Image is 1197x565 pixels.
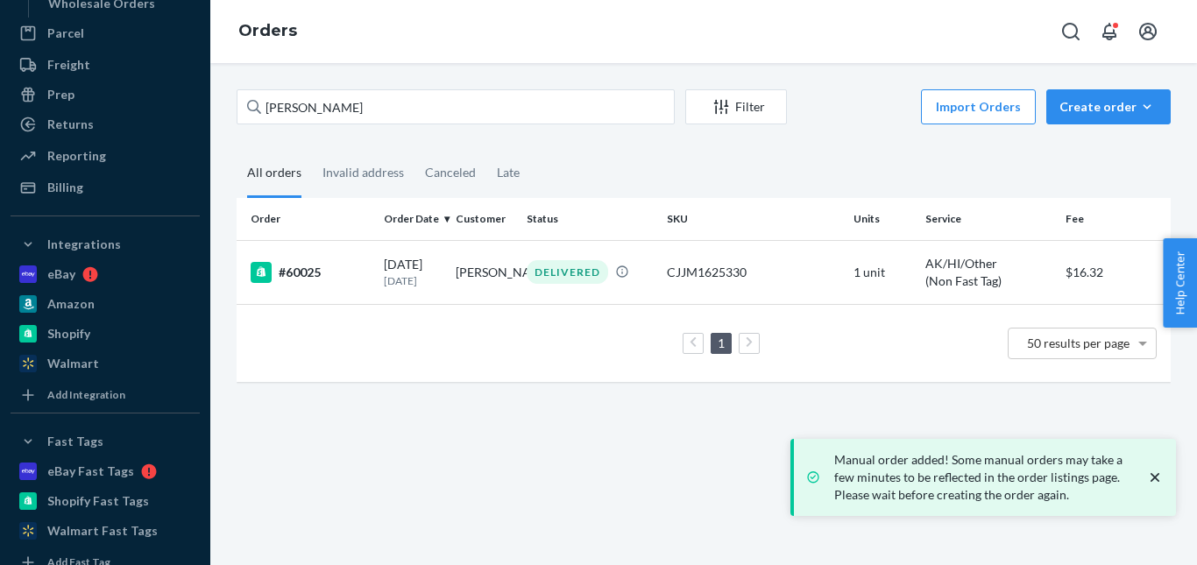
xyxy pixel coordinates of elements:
[11,173,200,201] a: Billing
[425,150,476,195] div: Canceled
[1027,335,1130,350] span: 50 results per page
[520,198,660,240] th: Status
[11,290,200,318] a: Amazon
[846,240,918,304] td: 1 unit
[11,230,200,258] button: Integrations
[1059,98,1158,116] div: Create order
[918,198,1059,240] th: Service
[224,6,311,57] ol: breadcrumbs
[1146,469,1164,486] svg: close toast
[11,51,200,79] a: Freight
[714,335,728,350] a: Page 1 is your current page
[47,236,121,253] div: Integrations
[846,198,918,240] th: Units
[497,150,520,195] div: Late
[11,142,200,170] a: Reporting
[1163,238,1197,328] button: Help Center
[660,198,846,240] th: SKU
[47,265,75,283] div: eBay
[685,89,787,124] button: Filter
[11,19,200,47] a: Parcel
[47,355,99,372] div: Walmart
[47,325,90,343] div: Shopify
[11,457,200,485] a: eBay Fast Tags
[11,260,200,288] a: eBay
[1130,14,1165,49] button: Open account menu
[456,211,514,226] div: Customer
[11,487,200,515] a: Shopify Fast Tags
[11,320,200,348] a: Shopify
[11,385,200,406] a: Add Integration
[47,433,103,450] div: Fast Tags
[47,56,90,74] div: Freight
[47,295,95,313] div: Amazon
[47,492,149,510] div: Shopify Fast Tags
[251,262,370,283] div: #60025
[377,198,449,240] th: Order Date
[1059,240,1171,304] td: $16.32
[47,147,106,165] div: Reporting
[322,150,404,195] div: Invalid address
[11,427,200,456] button: Fast Tags
[237,198,377,240] th: Order
[667,264,839,281] div: CJJM1625330
[11,81,200,109] a: Prep
[1092,14,1127,49] button: Open notifications
[11,110,200,138] a: Returns
[47,463,134,480] div: eBay Fast Tags
[11,350,200,378] a: Walmart
[527,260,608,284] div: DELIVERED
[686,98,786,116] div: Filter
[47,387,125,402] div: Add Integration
[1059,198,1171,240] th: Fee
[1046,89,1171,124] button: Create order
[47,179,83,196] div: Billing
[449,240,521,304] td: [PERSON_NAME]
[47,86,74,103] div: Prep
[47,522,158,540] div: Walmart Fast Tags
[238,21,297,40] a: Orders
[11,517,200,545] a: Walmart Fast Tags
[384,256,442,288] div: [DATE]
[925,272,1052,290] div: (Non Fast Tag)
[834,451,1129,504] p: Manual order added! Some manual orders may take a few minutes to be reflected in the order listin...
[925,255,1052,272] p: AK/HI/Other
[47,116,94,133] div: Returns
[237,89,675,124] input: Search orders
[1053,14,1088,49] button: Open Search Box
[247,150,301,198] div: All orders
[921,89,1036,124] button: Import Orders
[384,273,442,288] p: [DATE]
[47,25,84,42] div: Parcel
